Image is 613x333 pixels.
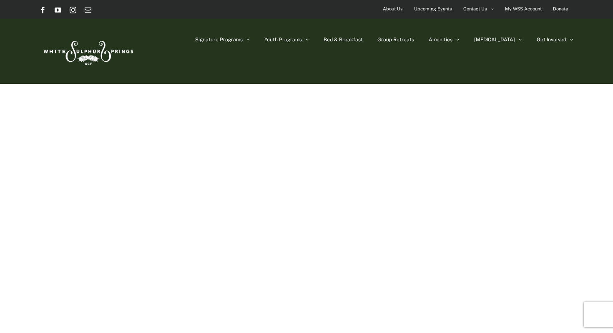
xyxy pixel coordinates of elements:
[429,19,460,61] a: Amenities
[264,37,302,42] span: Youth Programs
[377,19,414,61] a: Group Retreats
[40,32,136,71] img: White Sulphur Springs Logo
[553,3,568,15] span: Donate
[195,37,243,42] span: Signature Programs
[264,19,309,61] a: Youth Programs
[195,19,573,61] nav: Main Menu
[383,3,403,15] span: About Us
[474,37,515,42] span: [MEDICAL_DATA]
[429,37,452,42] span: Amenities
[537,19,573,61] a: Get Involved
[377,37,414,42] span: Group Retreats
[195,19,250,61] a: Signature Programs
[40,7,46,13] a: Facebook
[505,3,542,15] span: My WSS Account
[324,37,363,42] span: Bed & Breakfast
[324,19,363,61] a: Bed & Breakfast
[463,3,487,15] span: Contact Us
[70,7,76,13] a: Instagram
[474,19,522,61] a: [MEDICAL_DATA]
[55,7,61,13] a: YouTube
[537,37,566,42] span: Get Involved
[414,3,452,15] span: Upcoming Events
[85,7,91,13] a: Email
